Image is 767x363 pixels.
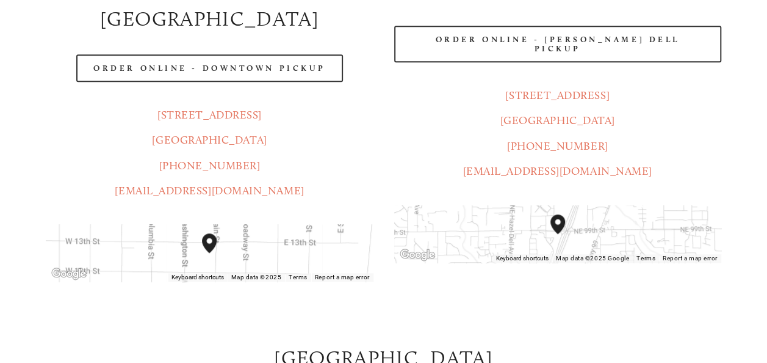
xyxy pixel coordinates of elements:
[315,274,370,280] a: Report a map error
[202,233,231,273] div: Amaro's Table 1220 Main Street vancouver, United States
[289,274,308,280] a: Terms
[550,215,580,254] div: Amaro's Table 816 Northeast 98th Circle Vancouver, WA, 98665, United States
[500,114,614,127] a: [GEOGRAPHIC_DATA]
[663,255,718,262] a: Report a map error
[397,247,438,263] img: Google
[507,139,608,153] a: [PHONE_NUMBER]
[49,266,89,282] img: Google
[152,133,267,147] a: [GEOGRAPHIC_DATA]
[505,89,610,102] a: [STREET_ADDRESS]
[231,274,282,280] span: Map data ©2025
[463,164,652,178] a: [EMAIL_ADDRESS][DOMAIN_NAME]
[49,266,89,282] a: Open this area in Google Maps (opens a new window)
[636,255,655,262] a: Terms
[496,254,549,263] button: Keyboard shortcuts
[556,255,629,262] span: Map data ©2025 Google
[157,108,262,122] a: [STREET_ADDRESS]
[159,159,261,172] a: [PHONE_NUMBER]
[397,247,438,263] a: Open this area in Google Maps (opens a new window)
[115,184,304,197] a: [EMAIL_ADDRESS][DOMAIN_NAME]
[171,273,224,282] button: Keyboard shortcuts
